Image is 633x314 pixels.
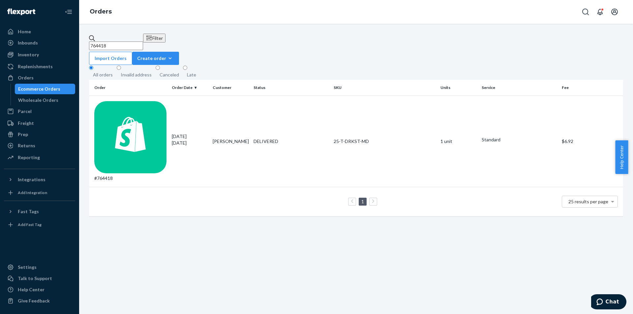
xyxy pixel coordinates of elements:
a: Settings [4,262,75,272]
div: Inventory [18,51,39,58]
a: Orders [4,72,75,83]
div: Add Integration [18,190,47,195]
ol: breadcrumbs [84,2,117,21]
div: Talk to Support [18,275,52,282]
div: Replenishments [18,63,53,70]
div: Wholesale Orders [18,97,58,103]
a: Ecommerce Orders [15,84,75,94]
div: Freight [18,120,34,127]
a: Wholesale Orders [15,95,75,105]
button: Fast Tags [4,206,75,217]
div: 25-T-DRKST-MD [334,138,435,145]
div: Parcel [18,108,32,115]
div: Ecommerce Orders [18,86,60,92]
div: Settings [18,264,37,271]
img: Flexport logo [7,9,35,15]
a: Inventory [4,49,75,60]
span: 25 results per page [568,199,608,204]
a: Parcel [4,106,75,117]
div: Orders [18,74,34,81]
td: 1 unit [438,96,479,187]
th: Order Date [169,80,210,96]
p: [DATE] [172,140,207,146]
input: Search orders [89,42,143,50]
th: SKU [331,80,438,96]
th: Order [89,80,169,96]
button: Create order [132,52,179,65]
input: Canceled [156,66,160,70]
div: Late [187,71,196,78]
div: Invalid address [121,71,152,78]
iframe: Opens a widget where you can chat to one of our agents [591,294,626,311]
button: Open notifications [593,5,607,18]
button: Integrations [4,174,75,185]
a: Inbounds [4,38,75,48]
div: Give Feedback [18,298,50,304]
th: Service [479,80,559,96]
td: [PERSON_NAME] [210,96,251,187]
input: Invalid address [117,66,121,70]
th: Fee [559,80,623,96]
div: Customer [213,85,248,90]
div: DELIVERED [254,138,328,145]
div: All orders [93,71,113,78]
div: Fast Tags [18,208,39,215]
div: Help Center [18,286,45,293]
button: Close Navigation [62,5,75,18]
a: Help Center [4,284,75,295]
a: Add Integration [4,187,75,198]
a: Replenishments [4,61,75,72]
a: Returns [4,140,75,151]
button: Give Feedback [4,296,75,306]
input: All orders [89,66,93,70]
div: Returns [18,142,35,149]
a: Prep [4,129,75,140]
div: Reporting [18,154,40,161]
p: Standard [482,136,557,143]
div: Integrations [18,176,45,183]
a: Home [4,26,75,37]
div: Inbounds [18,40,38,46]
input: Late [183,66,187,70]
button: Talk to Support [4,273,75,284]
th: Status [251,80,331,96]
div: #764418 [94,101,166,182]
div: Create order [137,55,174,62]
a: Add Fast Tag [4,219,75,230]
button: Import Orders [89,52,132,65]
button: Open Search Box [579,5,592,18]
div: Prep [18,131,28,138]
button: Help Center [615,140,628,174]
div: Add Fast Tag [18,222,42,227]
div: Filter [146,35,163,42]
button: Open account menu [608,5,621,18]
button: Filter [143,34,166,43]
th: Units [438,80,479,96]
div: Canceled [160,71,179,78]
div: [DATE] [172,133,207,146]
a: Freight [4,118,75,128]
td: $6.92 [559,96,623,187]
a: Orders [90,8,112,15]
a: Reporting [4,152,75,163]
div: Home [18,28,31,35]
a: Page 1 is your current page [360,199,365,204]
